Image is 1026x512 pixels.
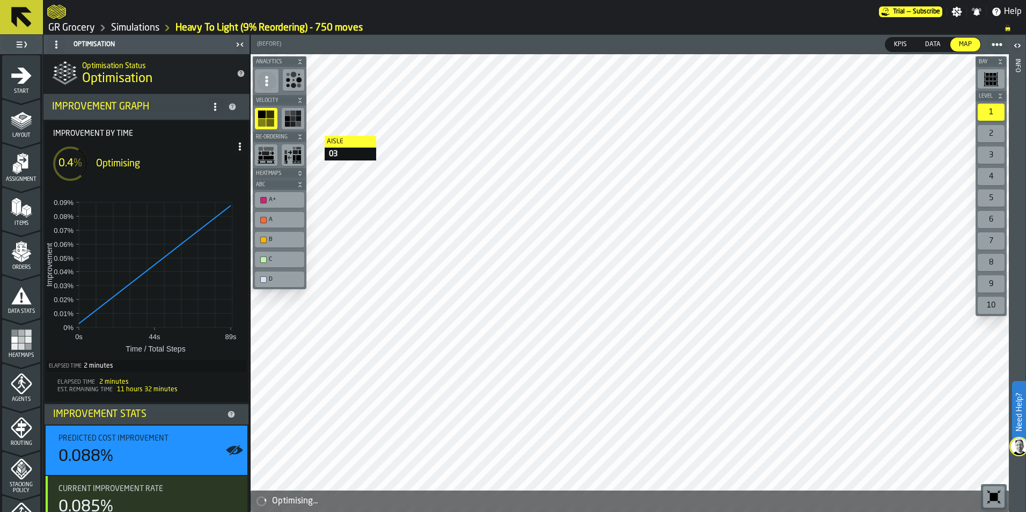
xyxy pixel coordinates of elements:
span: Est. Remaining Time [57,387,113,393]
button: button- [253,131,306,142]
label: button-toggle-Notifications [967,6,986,17]
text: 0.06% [54,240,74,248]
a: link-to-/wh/i/e451d98b-95f6-4604-91ff-c80219f9c36d/pricing/ [879,6,942,17]
text: 0% [63,324,74,332]
div: alert-Optimising... [251,491,1009,512]
div: Optimising [96,158,223,170]
div: button-toolbar-undefined [280,142,306,168]
span: Subscribe [913,8,940,16]
div: button-toolbar-undefined [280,106,306,131]
svg: Show Congestion [285,71,302,89]
text: 44s [149,333,160,341]
label: button-switch-multi-KPIs [885,37,916,52]
div: button-toolbar-undefined [253,230,306,250]
span: KPIs [890,40,911,49]
div: 9 [978,275,1005,292]
nav: Breadcrumb [47,21,1022,34]
span: Current Improvement Rate [58,485,163,493]
li: menu Assignment [2,143,40,186]
text: Improvement [45,243,54,287]
div: 0.088% [58,447,113,466]
li: menu Stacking Policy [2,451,40,494]
div: Title [58,434,239,443]
div: button-toolbar-undefined [976,295,1007,316]
span: Stacking Policy [2,482,40,494]
li: menu Routing [2,407,40,450]
span: Optimisation [82,70,152,87]
a: logo-header [253,488,313,510]
svg: show triggered reorders heatmap [258,147,275,164]
text: 0.09% [54,199,74,207]
text: 0.02% [54,296,74,304]
div: A [269,216,301,223]
div: 8 [978,254,1005,271]
label: button-toggle-Close me [232,38,247,51]
text: 0s [75,333,83,341]
div: B [269,236,301,243]
span: Optimisation [74,41,115,48]
a: link-to-/wh/i/e451d98b-95f6-4604-91ff-c80219f9c36d [111,22,159,34]
li: menu Agents [2,363,40,406]
div: 5 [978,189,1005,207]
span: % [74,158,82,169]
li: menu Start [2,55,40,98]
span: Map [955,40,976,49]
div: Improvement Graph [52,101,207,113]
span: ABC [254,182,295,188]
span: Help [1004,5,1022,18]
div: thumb [885,38,915,52]
div: stat-Predicted Cost Improvement [46,426,247,475]
h2: Sub Title [82,60,228,70]
text: Time / Total Steps [126,345,185,353]
span: Level [977,93,995,99]
text: 0.03% [54,282,74,290]
button: button- [253,56,306,67]
div: Optimising... [272,495,1005,508]
label: button-toggle-Help [987,5,1026,18]
span: Analytics [254,59,295,65]
div: title-Optimisation [43,54,250,93]
label: button-toggle-Show on Map [226,426,243,475]
div: D [269,276,301,283]
text: 0.07% [54,226,74,235]
div: Info [1014,56,1021,509]
button: button- [253,179,306,190]
div: 7 [978,232,1005,250]
button: button- [976,56,1007,67]
div: 6 [978,211,1005,228]
div: A+ [257,194,302,206]
div: button-toolbar-undefined [253,106,280,131]
span: Data [921,40,945,49]
div: button-toolbar-undefined [976,144,1007,166]
div: A+ [269,196,301,203]
div: button-toolbar-undefined [976,67,1007,91]
div: 1 [978,104,1005,121]
span: Re-Ordering [254,134,295,140]
span: Start [2,89,40,94]
label: Title [45,121,248,138]
span: Bay [977,59,995,65]
span: Layout [2,133,40,138]
button: button- [253,95,306,106]
span: 2 minutes [99,379,129,385]
label: button-toggle-Toggle Full Menu [2,37,40,52]
label: button-switch-multi-Data [916,37,950,52]
header: Info [1009,35,1025,512]
div: D [257,274,302,285]
div: 3 [978,147,1005,164]
span: Velocity [254,98,295,104]
div: 2 minutes [84,362,113,370]
text: 0.04% [54,268,74,276]
span: 11 hours 32 minutes [117,386,178,393]
li: menu Orders [2,231,40,274]
text: 0.01% [54,310,74,318]
svg: show Visits heatmap [284,110,302,127]
div: 10 [978,297,1005,314]
div: button-toolbar-undefined [976,123,1007,144]
div: 4 [978,168,1005,185]
svg: show ABC heatmap [258,110,275,127]
span: Assignment [2,177,40,182]
span: Improvement by time [53,129,248,138]
div: button-toolbar-undefined [981,484,1007,510]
